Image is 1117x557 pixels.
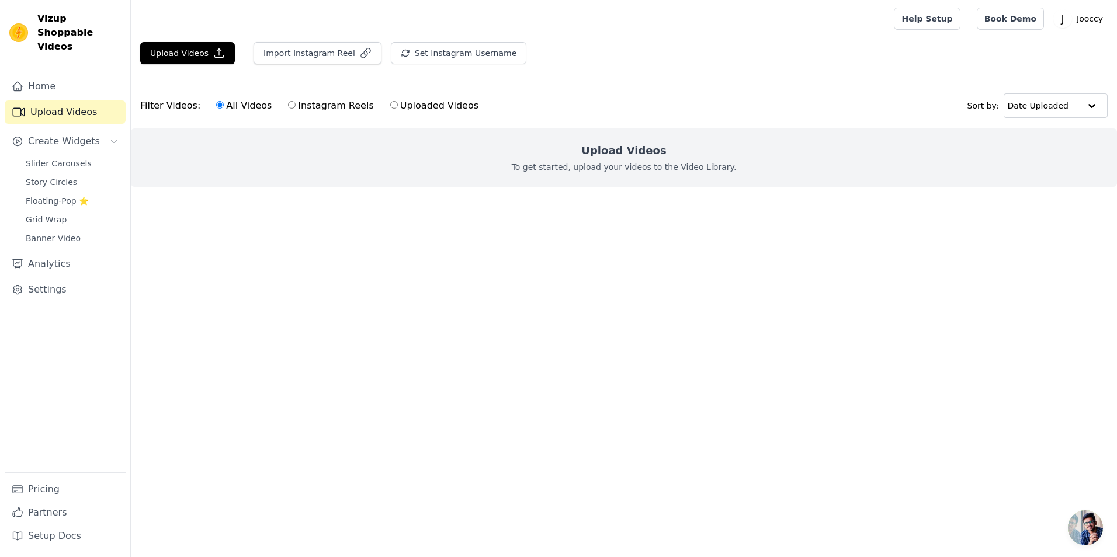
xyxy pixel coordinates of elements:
a: Pricing [5,478,126,501]
p: Jooccy [1072,8,1108,29]
h2: Upload Videos [581,142,666,159]
div: Sort by: [967,93,1108,118]
label: All Videos [216,98,272,113]
span: Vizup Shoppable Videos [37,12,121,54]
img: Vizup [9,23,28,42]
div: 开放式聊天 [1068,510,1103,545]
a: Upload Videos [5,100,126,124]
a: Book Demo [977,8,1044,30]
label: Instagram Reels [287,98,374,113]
label: Uploaded Videos [390,98,479,113]
span: Banner Video [26,232,81,244]
button: Create Widgets [5,130,126,153]
a: Floating-Pop ⭐ [19,193,126,209]
span: Create Widgets [28,134,100,148]
a: Home [5,75,126,98]
button: Import Instagram Reel [254,42,381,64]
input: All Videos [216,101,224,109]
input: Uploaded Videos [390,101,398,109]
a: Setup Docs [5,524,126,548]
a: Banner Video [19,230,126,246]
text: J [1060,13,1064,25]
span: Slider Carousels [26,158,92,169]
span: Grid Wrap [26,214,67,225]
span: Story Circles [26,176,77,188]
a: Story Circles [19,174,126,190]
button: Set Instagram Username [391,42,526,64]
p: To get started, upload your videos to the Video Library. [512,161,737,173]
a: Partners [5,501,126,524]
div: Filter Videos: [140,92,485,119]
a: Analytics [5,252,126,276]
a: Settings [5,278,126,301]
input: Instagram Reels [288,101,296,109]
a: Grid Wrap [19,211,126,228]
a: Slider Carousels [19,155,126,172]
button: Upload Videos [140,42,235,64]
span: Floating-Pop ⭐ [26,195,89,207]
a: Help Setup [894,8,960,30]
button: J Jooccy [1053,8,1108,29]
